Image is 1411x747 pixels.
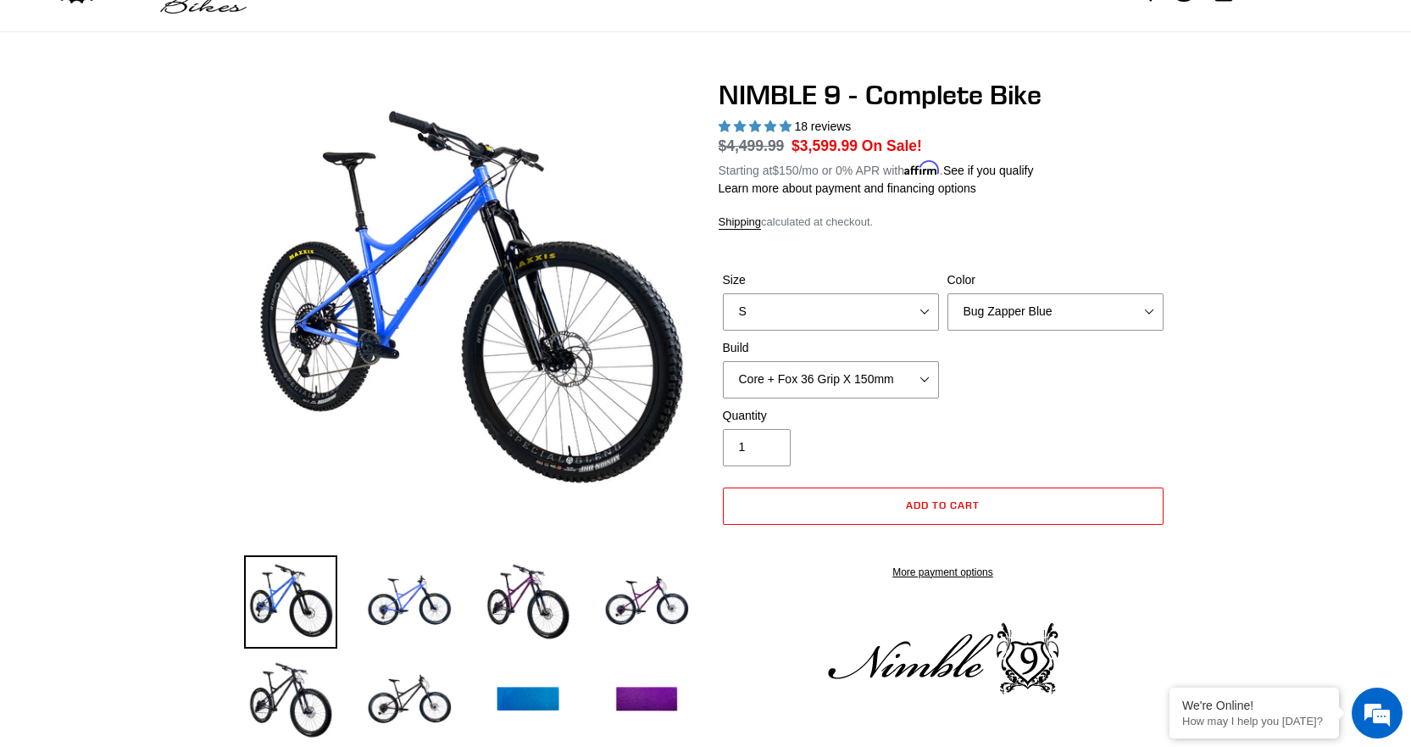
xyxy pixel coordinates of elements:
[862,135,922,157] span: On Sale!
[943,164,1034,177] a: See if you qualify - Learn more about Affirm Financing (opens in modal)
[600,555,693,649] img: Load image into Gallery viewer, NIMBLE 9 - Complete Bike
[723,271,939,289] label: Size
[792,137,858,154] span: $3,599.99
[363,555,456,649] img: Load image into Gallery viewer, NIMBLE 9 - Complete Bike
[481,555,575,649] img: Load image into Gallery viewer, NIMBLE 9 - Complete Bike
[904,161,940,176] span: Affirm
[600,654,693,747] img: Load image into Gallery viewer, NIMBLE 9 - Complete Bike
[244,555,337,649] img: Load image into Gallery viewer, NIMBLE 9 - Complete Bike
[723,339,939,357] label: Build
[772,164,798,177] span: $150
[719,215,762,230] a: Shipping
[906,499,980,511] span: Add to cart
[719,214,1168,231] div: calculated at checkout.
[1182,699,1326,712] div: We're Online!
[723,565,1164,580] a: More payment options
[1182,715,1326,727] p: How may I help you today?
[719,158,1034,180] p: Starting at /mo or 0% APR with .
[719,137,785,154] s: $4,499.99
[481,654,575,747] img: Load image into Gallery viewer, NIMBLE 9 - Complete Bike
[363,654,456,747] img: Load image into Gallery viewer, NIMBLE 9 - Complete Bike
[719,79,1168,111] h1: NIMBLE 9 - Complete Bike
[947,271,1164,289] label: Color
[794,120,851,133] span: 18 reviews
[719,181,976,195] a: Learn more about payment and financing options
[719,120,795,133] span: 4.89 stars
[244,654,337,747] img: Load image into Gallery viewer, NIMBLE 9 - Complete Bike
[723,407,939,425] label: Quantity
[723,488,1164,525] button: Add to cart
